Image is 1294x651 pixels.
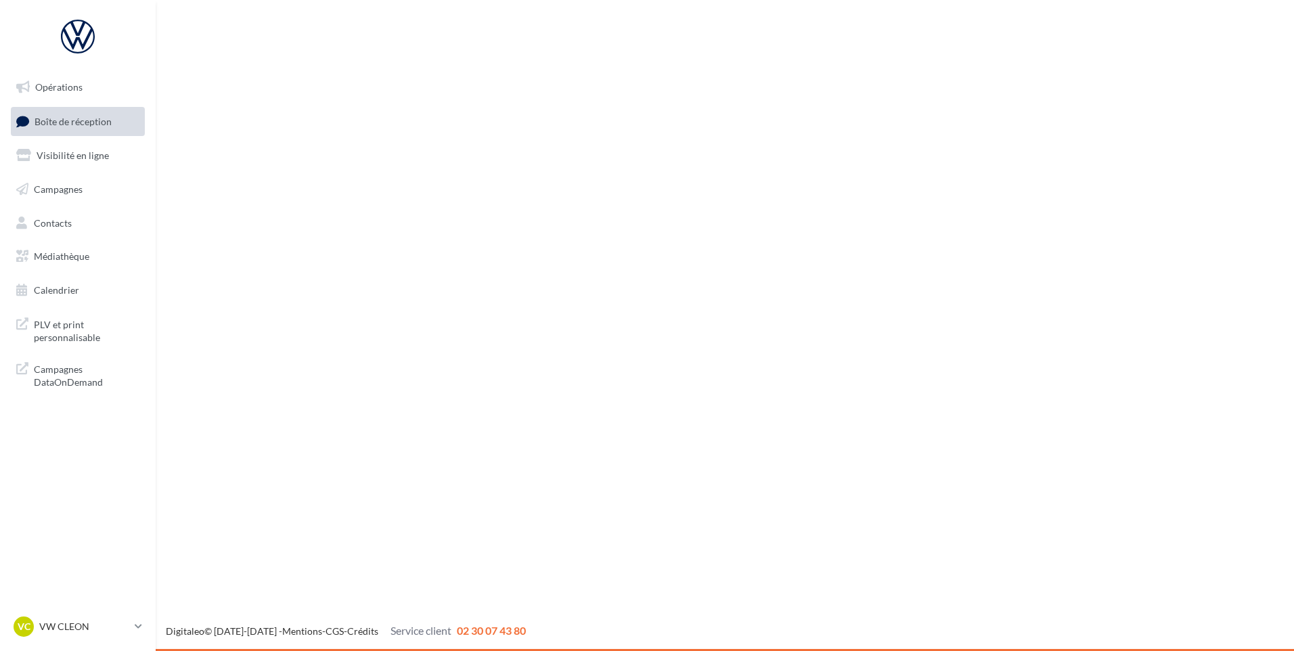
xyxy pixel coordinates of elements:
a: Calendrier [8,276,148,305]
span: PLV et print personnalisable [34,315,139,344]
a: Contacts [8,209,148,238]
span: Campagnes DataOnDemand [34,360,139,389]
a: Campagnes [8,175,148,204]
span: © [DATE]-[DATE] - - - [166,625,526,637]
a: Crédits [347,625,378,637]
a: CGS [326,625,344,637]
a: VC VW CLEON [11,614,145,639]
a: Mentions [282,625,322,637]
span: Calendrier [34,284,79,296]
span: 02 30 07 43 80 [457,624,526,637]
span: Boîte de réception [35,115,112,127]
a: Visibilité en ligne [8,141,148,170]
span: Service client [391,624,451,637]
p: VW CLEON [39,620,129,633]
span: Médiathèque [34,250,89,262]
a: Boîte de réception [8,107,148,136]
span: Visibilité en ligne [37,150,109,161]
a: Médiathèque [8,242,148,271]
a: PLV et print personnalisable [8,310,148,350]
span: Opérations [35,81,83,93]
span: Campagnes [34,183,83,195]
a: Digitaleo [166,625,204,637]
span: VC [18,620,30,633]
a: Opérations [8,73,148,102]
a: Campagnes DataOnDemand [8,355,148,395]
span: Contacts [34,217,72,228]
